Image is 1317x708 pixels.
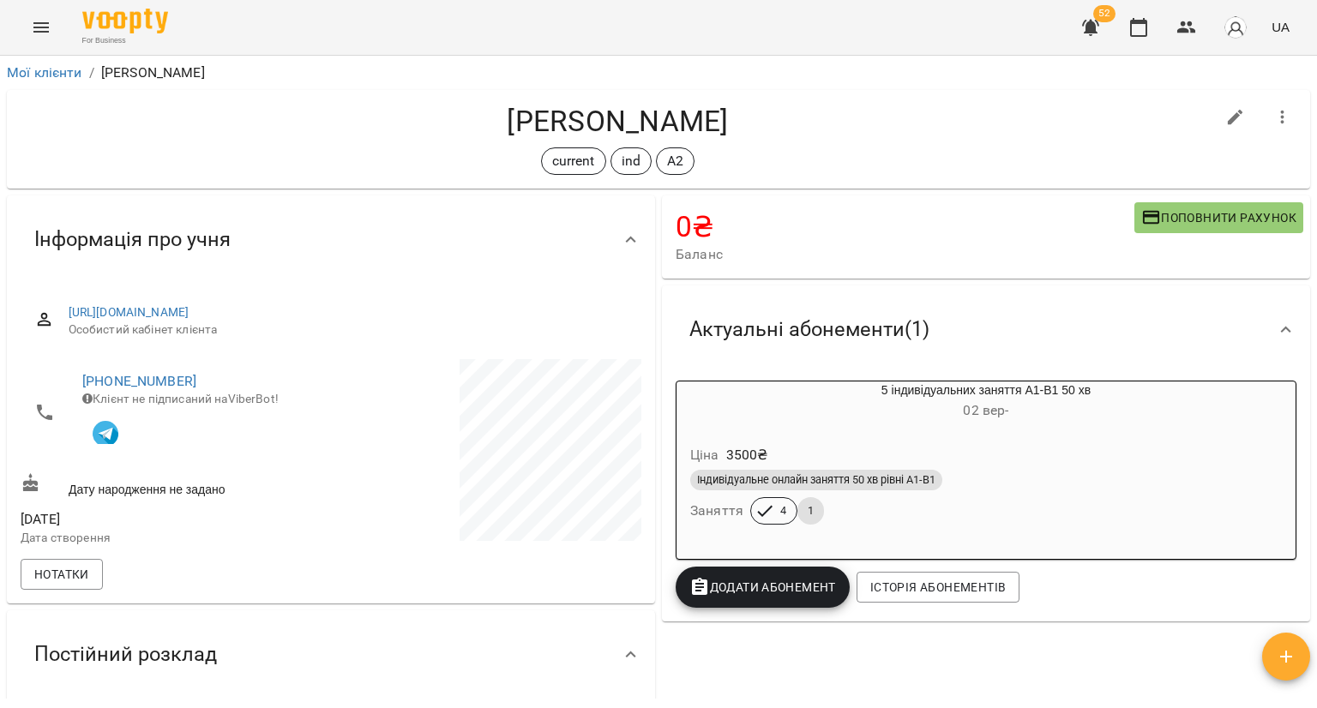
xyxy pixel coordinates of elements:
[7,63,1310,83] nav: breadcrumb
[689,316,929,343] span: Актуальні абонементи ( 1 )
[1265,11,1296,43] button: UA
[689,577,836,597] span: Додати Абонемент
[34,641,217,668] span: Постійний розклад
[656,147,695,175] div: А2
[69,321,628,339] span: Особистий кабінет клієнта
[7,195,655,284] div: Інформація про учня
[21,509,328,530] span: [DATE]
[857,572,1019,603] button: Історія абонементів
[82,9,168,33] img: Voopty Logo
[770,503,797,519] span: 4
[21,104,1215,139] h4: [PERSON_NAME]
[622,151,640,171] p: ind
[1141,207,1296,228] span: Поповнити рахунок
[677,381,1296,423] div: 5 індивідуальних заняття А1-В1 50 хв
[797,503,824,519] span: 1
[690,499,743,523] h6: Заняття
[82,392,279,405] span: Клієнт не підписаний на ViberBot!
[870,577,1006,597] span: Історія абонементів
[676,567,850,608] button: Додати Абонемент
[541,147,606,175] div: current
[7,610,655,699] div: Постійний розклад
[676,209,1134,244] h4: 0 ₴
[726,445,768,465] p: 3500 ₴
[69,305,189,319] a: [URL][DOMAIN_NAME]
[1272,18,1290,36] span: UA
[677,381,1296,545] button: 5 індивідуальних заняття А1-В1 50 хв02 вер- Ціна3500₴Індивідуальне онлайн заняття 50 хв рівні А1-...
[610,147,652,175] div: ind
[1093,5,1116,22] span: 52
[21,7,62,48] button: Menu
[667,151,683,171] p: А2
[963,402,1008,418] span: 02 вер -
[662,285,1310,374] div: Актуальні абонементи(1)
[101,63,205,83] p: [PERSON_NAME]
[21,530,328,547] p: Дата створення
[82,408,129,454] button: Клієнт підписаний на VooptyBot
[690,472,942,488] span: Індивідуальне онлайн заняття 50 хв рівні А1-В1
[1224,15,1248,39] img: avatar_s.png
[82,35,168,46] span: For Business
[690,443,719,467] h6: Ціна
[82,373,196,389] a: [PHONE_NUMBER]
[34,226,231,253] span: Інформація про учня
[21,559,103,590] button: Нотатки
[552,151,595,171] p: current
[7,64,82,81] a: Мої клієнти
[17,470,331,501] div: Дату народження не задано
[93,421,118,447] img: Telegram
[34,564,89,585] span: Нотатки
[89,63,94,83] li: /
[1134,202,1303,233] button: Поповнити рахунок
[676,244,1134,265] span: Баланс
